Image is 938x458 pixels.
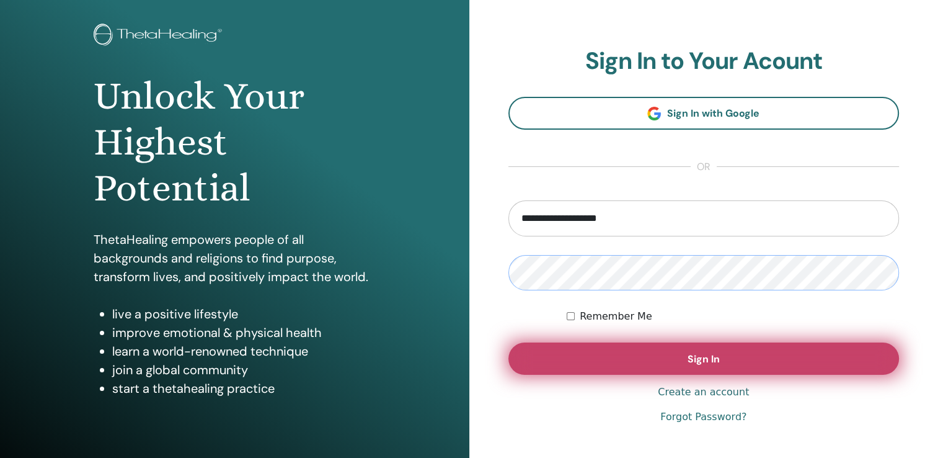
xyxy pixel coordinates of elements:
span: Sign In [688,352,720,366]
div: Keep me authenticated indefinitely or until I manually logout [567,309,899,324]
li: join a global community [112,361,375,379]
a: Forgot Password? [660,410,746,424]
h2: Sign In to Your Acount [508,47,900,76]
li: start a thetahealing practice [112,379,375,398]
a: Create an account [658,385,749,400]
h1: Unlock Your Highest Potential [94,73,375,212]
p: ThetaHealing empowers people of all backgrounds and religions to find purpose, transform lives, a... [94,230,375,286]
li: improve emotional & physical health [112,323,375,342]
a: Sign In with Google [508,97,900,130]
li: live a positive lifestyle [112,305,375,323]
span: Sign In with Google [667,107,759,120]
button: Sign In [508,343,900,375]
span: or [691,159,717,174]
label: Remember Me [580,309,652,324]
li: learn a world-renowned technique [112,342,375,361]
